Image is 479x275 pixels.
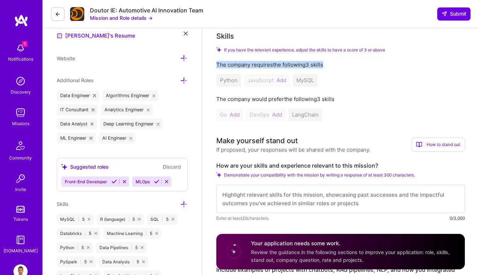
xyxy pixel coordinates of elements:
[4,247,38,254] div: [DOMAIN_NAME]
[99,256,148,268] div: Data Analysis 5
[15,186,26,193] div: Invite
[172,218,174,220] i: icon Close
[16,206,25,213] img: tokens
[14,14,28,27] img: logo
[136,179,150,184] span: MLOps
[85,231,86,236] span: |
[216,61,465,68] div: The company requires the following 3 skills
[57,228,101,239] div: Databricks 5
[216,31,234,41] div: Skills
[103,228,161,239] div: Machine Learning 5
[57,32,135,40] a: [PERSON_NAME]'s Resume
[57,256,96,268] div: PySpark 5
[128,217,130,222] span: |
[13,74,28,88] img: discovery
[251,240,456,247] h4: Your application needs some work.
[13,41,28,55] img: bell
[450,214,465,222] div: 0/3,000
[161,163,183,171] button: Discard
[57,118,97,130] div: Data Analyst
[96,242,147,253] div: Data Pipelines 5
[441,10,466,17] span: Submit
[146,231,147,236] span: |
[80,259,81,265] span: |
[22,41,28,47] span: 1
[441,11,447,17] i: icon SendLight
[57,55,75,61] span: Website
[147,108,150,111] i: icon Close
[216,47,221,52] i: Check
[100,118,163,130] div: Deep Learning Engineer
[142,260,145,263] i: icon Close
[61,163,109,170] div: Suggested roles
[78,217,79,222] span: |
[251,249,450,263] span: Review the guidance in the following sections to improve your application: role, skills, stand ou...
[90,7,203,14] div: Doutor IE: Automotive AI Innovation Team
[13,106,28,120] img: teamwork
[216,214,269,222] span: Enter at least 20 characters.
[92,108,95,111] i: icon Close
[57,242,93,253] div: Python 5
[153,94,155,97] i: icon Close
[224,172,415,178] span: Demonstrate your compatibility with the mission by writing a response of at least 300 characters.
[147,214,178,225] div: SQL 5
[57,201,68,207] span: Skills
[131,245,132,251] span: |
[13,233,28,247] img: guide book
[57,133,96,144] div: ML Engineer
[91,123,93,125] i: icon Close
[411,137,465,152] div: How to stand out
[57,104,98,116] div: IT Consultant
[93,94,96,97] i: icon Close
[90,260,92,263] i: icon Close
[155,232,158,235] i: icon Close
[216,162,465,169] label: How are your skills and experience relevant to this mission?
[70,7,84,21] img: Company Logo
[130,137,132,140] i: icon Close
[216,172,221,177] i: Check
[154,179,159,184] i: Accept
[224,47,385,52] span: If you have the relevant experience, adjust the skills to have a score of 3 or above
[8,55,33,63] div: Notifications
[12,120,29,127] div: Missions
[77,245,79,251] span: |
[101,104,153,116] div: Analytics Engineer
[13,215,28,223] div: Tokens
[102,90,159,101] div: Algorithms Engineer
[437,7,471,20] button: Submit
[132,259,134,265] span: |
[87,246,90,249] i: icon Close
[164,179,169,184] i: Reject
[90,137,92,140] i: icon Close
[90,14,153,22] button: Mission and Role details →
[11,88,31,96] div: Discovery
[216,146,370,153] div: If proposed, your responses will be shared with the company.
[55,11,61,17] i: icon LeftArrowDark
[138,218,141,220] i: icon Close
[184,32,188,35] i: icon Close
[57,77,93,83] span: Additional Roles
[13,172,28,186] img: Invite
[88,218,90,220] i: icon Close
[99,133,136,144] div: AI Engineer
[57,90,99,101] div: Data Engineer
[61,164,67,170] i: icon SuggestedTeams
[216,95,465,103] div: The company would prefer the following 3 skills
[216,135,298,146] div: Make yourself stand out
[97,214,144,225] div: R (language) 5
[9,154,32,162] div: Community
[65,179,107,184] span: Front-End Developer
[416,141,422,148] i: icon BookOpen
[157,123,160,125] i: icon Close
[141,246,143,249] i: icon Close
[57,214,94,225] div: MySQL 5
[12,137,29,154] img: Community
[112,179,117,184] i: Accept
[122,179,127,184] i: Reject
[162,217,163,222] span: |
[95,232,97,235] i: icon Close
[57,33,62,39] img: Resume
